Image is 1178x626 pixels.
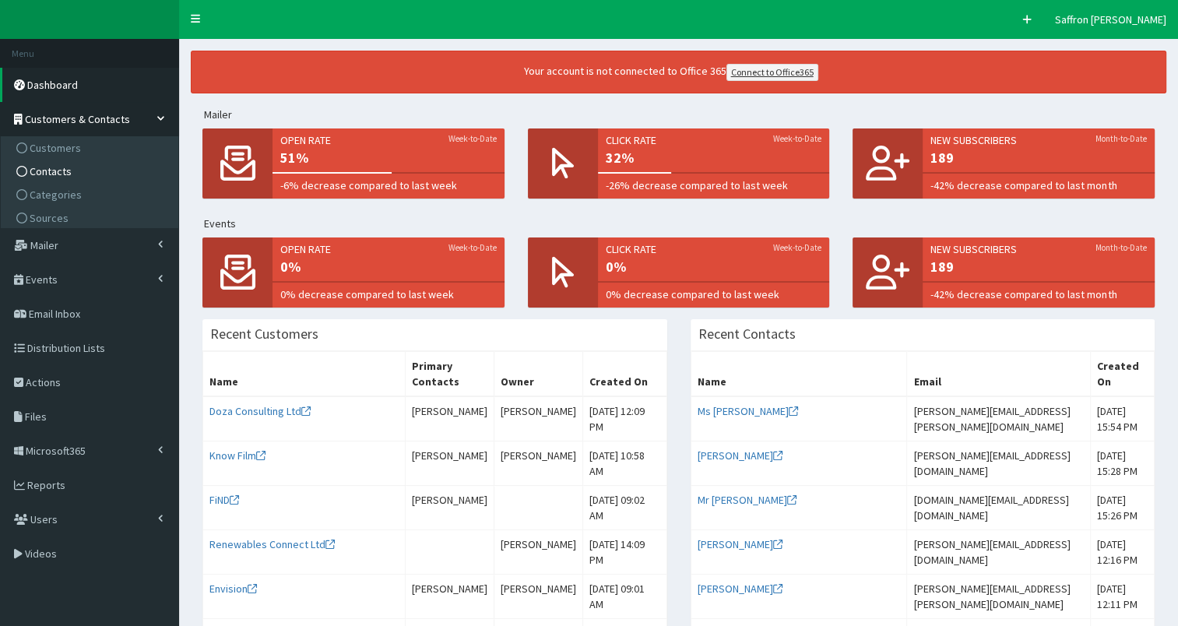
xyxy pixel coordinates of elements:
[582,396,666,441] td: [DATE] 12:09 PM
[280,257,497,277] span: 0%
[494,441,582,486] td: [PERSON_NAME]
[698,493,796,507] a: Mr [PERSON_NAME]
[606,241,822,257] span: Click rate
[209,537,335,551] a: Renewables Connect Ltd
[1090,530,1154,575] td: [DATE] 12:16 PM
[773,132,821,145] small: Week-to-Date
[30,164,72,178] span: Contacts
[726,64,818,81] a: Connect to Office365
[27,341,105,355] span: Distribution Lists
[30,238,58,252] span: Mailer
[691,352,907,397] th: Name
[1090,486,1154,530] td: [DATE] 15:26 PM
[930,148,1147,168] span: 189
[209,582,257,596] a: Envision
[930,132,1147,148] span: New Subscribers
[405,486,494,530] td: [PERSON_NAME]
[930,178,1147,193] span: -42% decrease compared to last month
[210,327,318,341] h3: Recent Customers
[30,512,58,526] span: Users
[30,188,82,202] span: Categories
[1095,241,1147,254] small: Month-to-Date
[26,444,86,458] span: Microsoft365
[606,132,822,148] span: Click rate
[606,178,822,193] span: -26% decrease compared to last week
[907,396,1090,441] td: [PERSON_NAME][EMAIL_ADDRESS][PERSON_NAME][DOMAIN_NAME]
[5,160,178,183] a: Contacts
[907,575,1090,619] td: [PERSON_NAME][EMAIL_ADDRESS][PERSON_NAME][DOMAIN_NAME]
[405,441,494,486] td: [PERSON_NAME]
[907,441,1090,486] td: [PERSON_NAME][EMAIL_ADDRESS][DOMAIN_NAME]
[25,547,57,561] span: Videos
[25,410,47,424] span: Files
[606,287,822,302] span: 0% decrease compared to last week
[582,530,666,575] td: [DATE] 14:09 PM
[26,273,58,287] span: Events
[1090,396,1154,441] td: [DATE] 15:54 PM
[1055,12,1166,26] span: Saffron [PERSON_NAME]
[209,493,239,507] a: FiND
[582,575,666,619] td: [DATE] 09:01 AM
[5,206,178,230] a: Sources
[280,287,497,302] span: 0% decrease compared to last week
[405,352,494,397] th: Primary Contacts
[606,257,822,277] span: 0%
[405,396,494,441] td: [PERSON_NAME]
[26,375,61,389] span: Actions
[27,78,78,92] span: Dashboard
[773,241,821,254] small: Week-to-Date
[698,327,796,341] h3: Recent Contacts
[204,218,1166,230] h5: Events
[698,448,782,462] a: [PERSON_NAME]
[1090,441,1154,486] td: [DATE] 15:28 PM
[930,287,1147,302] span: -42% decrease compared to last month
[29,307,80,321] span: Email Inbox
[494,575,582,619] td: [PERSON_NAME]
[1095,132,1147,145] small: Month-to-Date
[448,241,497,254] small: Week-to-Date
[606,148,822,168] span: 32%
[25,112,130,126] span: Customers & Contacts
[204,109,1166,121] h5: Mailer
[27,478,65,492] span: Reports
[5,183,178,206] a: Categories
[209,404,311,418] a: Doza Consulting Ltd
[494,530,582,575] td: [PERSON_NAME]
[209,448,265,462] a: Know Film
[582,486,666,530] td: [DATE] 09:02 AM
[30,141,81,155] span: Customers
[280,178,497,193] span: -6% decrease compared to last week
[1090,352,1154,397] th: Created On
[1090,575,1154,619] td: [DATE] 12:11 PM
[280,241,497,257] span: Open rate
[582,441,666,486] td: [DATE] 10:58 AM
[494,352,582,397] th: Owner
[907,352,1090,397] th: Email
[907,530,1090,575] td: [PERSON_NAME][EMAIL_ADDRESS][DOMAIN_NAME]
[698,537,782,551] a: [PERSON_NAME]
[698,582,782,596] a: [PERSON_NAME]
[227,63,1115,81] div: Your account is not connected to Office 365
[280,148,497,168] span: 51%
[405,575,494,619] td: [PERSON_NAME]
[448,132,497,145] small: Week-to-Date
[930,241,1147,257] span: New Subscribers
[698,404,798,418] a: Ms [PERSON_NAME]
[280,132,497,148] span: Open rate
[582,352,666,397] th: Created On
[203,352,406,397] th: Name
[930,257,1147,277] span: 189
[5,136,178,160] a: Customers
[907,486,1090,530] td: [DOMAIN_NAME][EMAIL_ADDRESS][DOMAIN_NAME]
[494,396,582,441] td: [PERSON_NAME]
[30,211,69,225] span: Sources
